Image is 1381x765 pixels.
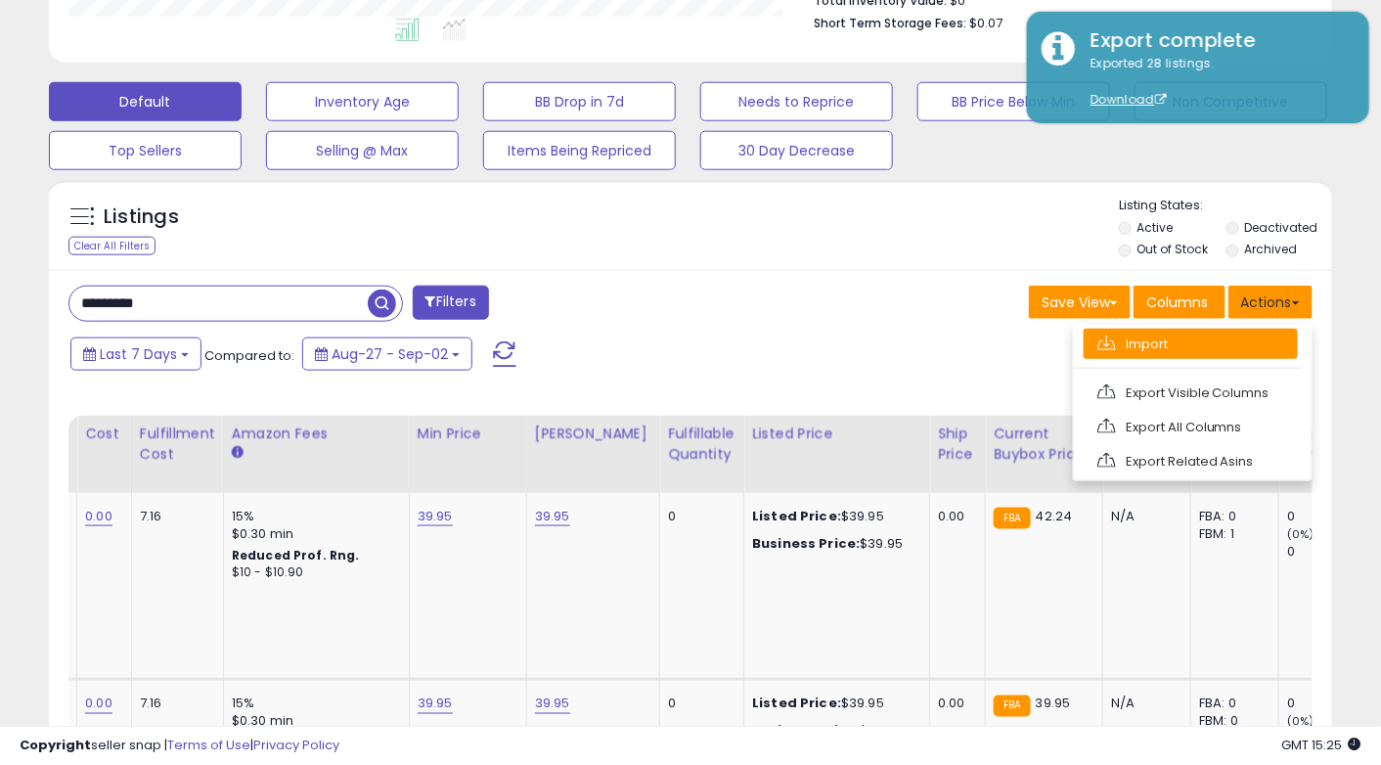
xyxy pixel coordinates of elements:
b: Listed Price: [752,695,841,713]
label: Deactivated [1244,219,1317,236]
span: 2025-09-10 15:25 GMT [1282,736,1361,754]
a: 0.00 [85,695,112,714]
div: N/A [1111,508,1176,525]
button: Inventory Age [266,82,459,121]
a: 39.95 [535,695,570,714]
button: Top Sellers [49,131,242,170]
a: Export Related Asins [1084,446,1298,476]
span: Aug-27 - Sep-02 [332,344,448,364]
b: Short Term Storage Fees: [815,15,967,31]
div: 0 [668,696,729,713]
a: Download [1091,91,1167,108]
div: 7.16 [140,696,208,713]
button: Selling @ Max [266,131,459,170]
b: Business Price: [752,534,860,553]
div: FBA: 0 [1199,508,1264,525]
button: Aug-27 - Sep-02 [302,337,472,371]
b: Reduced Prof. Rng. [232,547,360,563]
p: Listing States: [1119,197,1332,215]
span: $0.07 [970,14,1003,32]
a: Import [1084,329,1298,359]
button: Needs to Reprice [700,82,893,121]
small: FBA [994,508,1030,529]
span: Last 7 Days [100,344,177,364]
div: 0 [1287,543,1366,561]
span: Compared to: [204,346,294,365]
button: BB Price Below Min [917,82,1110,121]
small: Amazon Fees. [232,444,244,462]
div: $10 - $10.90 [232,564,394,581]
div: Exported 28 listings. [1076,55,1355,110]
a: 0.00 [85,507,112,526]
strong: Copyright [20,736,91,754]
button: Filters [413,286,489,320]
div: seller snap | | [20,737,339,755]
a: Export Visible Columns [1084,378,1298,408]
button: Default [49,82,242,121]
span: 39.95 [1036,695,1071,713]
div: N/A [1111,696,1176,713]
div: $39.95 [752,535,914,553]
div: FBM: 1 [1199,525,1264,543]
h5: Listings [104,203,179,231]
div: 0.00 [938,696,970,713]
div: Cost [85,424,123,444]
div: Fulfillable Quantity [668,424,735,465]
div: Fulfillment Cost [140,424,215,465]
div: Listed Price [752,424,921,444]
button: Last 7 Days [70,337,201,371]
div: 15% [232,696,394,713]
b: Listed Price: [752,507,841,525]
div: Current Buybox Price [994,424,1094,465]
button: Save View [1029,286,1131,319]
div: Amazon Fees [232,424,401,444]
small: FBA [994,696,1030,717]
div: $39.95 [752,696,914,713]
button: Actions [1228,286,1313,319]
div: $0.30 min [232,525,394,543]
div: 0 [1287,508,1366,525]
button: BB Drop in 7d [483,82,676,121]
div: 15% [232,508,394,525]
button: Columns [1134,286,1225,319]
div: 7.16 [140,508,208,525]
span: 42.24 [1036,507,1073,525]
div: [PERSON_NAME] [535,424,651,444]
div: 0 [668,508,729,525]
div: Ship Price [938,424,977,465]
a: 39.95 [418,695,453,714]
label: Active [1136,219,1173,236]
a: Privacy Policy [253,736,339,754]
div: $39.95 [752,508,914,525]
a: 39.95 [535,507,570,526]
a: Export All Columns [1084,412,1298,442]
div: 0 [1287,696,1366,713]
span: Columns [1146,292,1208,312]
small: (0%) [1287,526,1314,542]
label: Archived [1244,241,1297,257]
button: 30 Day Decrease [700,131,893,170]
div: Min Price [418,424,518,444]
a: 39.95 [418,507,453,526]
button: Items Being Repriced [483,131,676,170]
div: Clear All Filters [68,237,156,255]
a: Terms of Use [167,736,250,754]
label: Out of Stock [1136,241,1208,257]
div: FBA: 0 [1199,696,1264,713]
div: Export complete [1076,26,1355,55]
div: 0.00 [938,508,970,525]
